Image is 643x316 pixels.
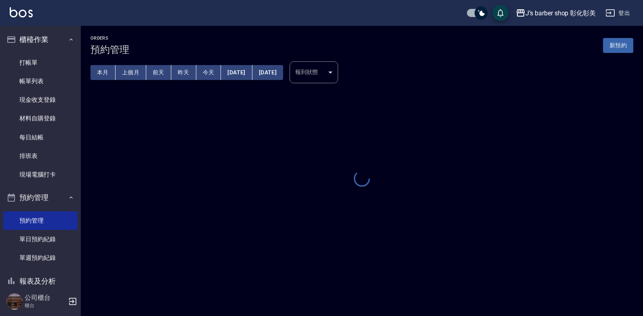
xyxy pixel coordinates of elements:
[3,211,78,230] a: 預約管理
[3,165,78,184] a: 現場電腦打卡
[221,65,252,80] button: [DATE]
[90,65,116,80] button: 本月
[25,294,66,302] h5: 公司櫃台
[196,65,221,80] button: 今天
[603,41,633,49] a: 新預約
[90,44,129,55] h3: 預約管理
[10,7,33,17] img: Logo
[25,302,66,309] p: 櫃台
[3,91,78,109] a: 現金收支登錄
[3,29,78,50] button: 櫃檯作業
[3,128,78,147] a: 每日結帳
[3,147,78,165] a: 排班表
[603,38,633,53] button: 新預約
[525,8,596,18] div: J’s barber shop 彰化彰美
[602,6,633,21] button: 登出
[3,109,78,128] a: 材料自購登錄
[3,249,78,267] a: 單週預約紀錄
[3,187,78,208] button: 預約管理
[3,72,78,91] a: 帳單列表
[3,230,78,249] a: 單日預約紀錄
[90,36,129,41] h2: Orders
[492,5,509,21] button: save
[171,65,196,80] button: 昨天
[6,293,23,310] img: Person
[252,65,283,80] button: [DATE]
[3,271,78,292] button: 報表及分析
[116,65,146,80] button: 上個月
[513,5,599,21] button: J’s barber shop 彰化彰美
[3,53,78,72] a: 打帳單
[146,65,171,80] button: 前天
